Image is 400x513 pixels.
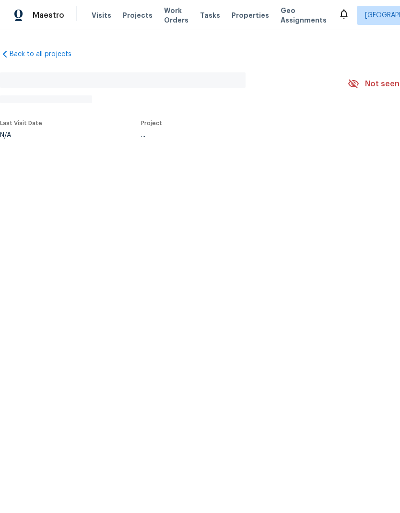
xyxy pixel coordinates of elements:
[141,120,162,126] span: Project
[164,6,188,25] span: Work Orders
[33,11,64,20] span: Maestro
[141,132,325,139] div: ...
[92,11,111,20] span: Visits
[232,11,269,20] span: Properties
[281,6,327,25] span: Geo Assignments
[200,12,220,19] span: Tasks
[123,11,153,20] span: Projects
